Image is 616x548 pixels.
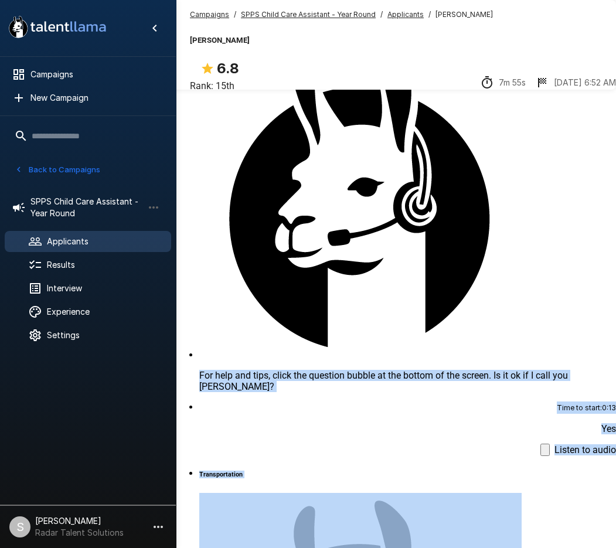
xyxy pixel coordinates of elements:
[387,10,424,19] u: Applicants
[480,76,526,90] div: The time between starting and completing the interview
[234,9,236,21] span: /
[499,77,526,89] p: 7m 55s
[602,403,616,412] span: 0 : 13
[554,444,616,455] span: Listen to audio
[428,9,431,21] span: /
[190,10,229,19] u: Campaigns
[241,10,376,19] u: SPPS Child Care Assistant - Year Round
[601,423,616,434] p: Yes
[554,77,616,89] p: [DATE] 6:52 AM
[199,471,243,478] h6: Transportation
[557,403,602,412] span: Time to start :
[435,9,493,21] span: [PERSON_NAME]
[199,370,616,392] p: For help and tips, click the question bubble at the bottom of the screen. Is it ok if I call you ...
[190,36,250,45] b: [PERSON_NAME]
[380,9,383,21] span: /
[199,36,522,358] img: llama_clean.png
[535,76,616,90] div: The date and time when the interview was completed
